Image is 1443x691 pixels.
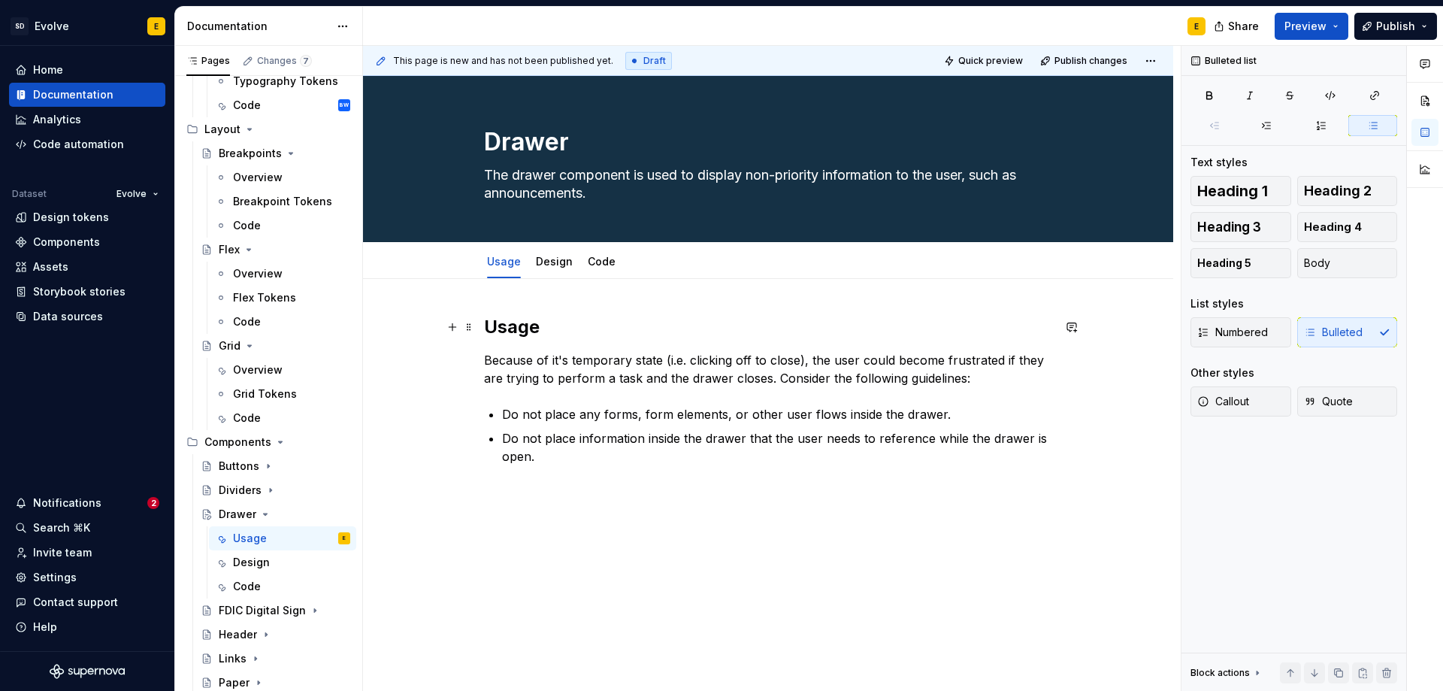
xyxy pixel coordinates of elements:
button: Notifications2 [9,491,165,515]
textarea: Drawer [481,124,1049,160]
button: Heading 4 [1297,212,1398,242]
span: Quote [1304,394,1353,409]
div: Notifications [33,496,101,511]
div: Documentation [33,87,113,102]
button: Heading 5 [1190,248,1291,278]
div: Breakpoint Tokens [233,194,332,209]
div: Design [233,555,270,570]
a: Storybook stories [9,280,165,304]
div: Paper [219,675,250,690]
div: List styles [1190,296,1244,311]
div: SD [11,17,29,35]
div: Breakpoints [219,146,282,161]
span: This page is new and has not been published yet. [393,55,613,67]
button: Evolve [110,183,165,205]
span: Numbered [1197,325,1268,340]
div: Flex Tokens [233,290,296,305]
a: Code [209,574,356,599]
div: Contact support [33,595,118,610]
div: Block actions [1190,667,1250,679]
a: Links [195,647,356,671]
button: SDEvolveE [3,10,171,42]
div: Layout [204,122,240,137]
a: Flex Tokens [209,286,356,310]
div: Data sources [33,309,103,324]
a: Header [195,623,356,647]
div: Code automation [33,137,124,152]
div: Documentation [187,19,329,34]
div: Design tokens [33,210,109,225]
button: Heading 3 [1190,212,1291,242]
span: Publish [1376,19,1415,34]
div: E [343,531,346,546]
div: Settings [33,570,77,585]
div: Usage [481,245,527,277]
span: Preview [1284,19,1327,34]
span: 7 [300,55,312,67]
span: Draft [643,55,666,67]
span: Callout [1197,394,1249,409]
a: Grid [195,334,356,358]
div: Analytics [33,112,81,127]
span: Heading 2 [1304,183,1372,199]
a: Design [536,255,573,268]
a: Assets [9,255,165,279]
a: Home [9,58,165,82]
a: Analytics [9,108,165,132]
a: Documentation [9,83,165,107]
a: Drawer [195,502,356,526]
a: Dividers [195,478,356,502]
div: Typography Tokens [233,74,338,89]
a: Design tokens [9,205,165,229]
button: Heading 1 [1190,176,1291,206]
span: Body [1304,256,1330,271]
button: Publish changes [1036,50,1134,71]
a: Code [588,255,616,268]
p: Do not place information inside the drawer that the user needs to reference while the drawer is o... [502,429,1052,465]
div: Code [233,314,261,329]
div: Pages [186,55,230,67]
a: FDIC Digital Sign [195,599,356,623]
div: Text styles [1190,155,1248,170]
div: Overview [233,362,283,377]
div: Links [219,651,247,666]
div: Design [530,245,579,277]
div: Code [233,411,261,426]
button: Quote [1297,386,1398,417]
a: Data sources [9,305,165,329]
a: Invite team [9,541,165,565]
h2: Usage [484,315,1052,339]
a: Settings [9,565,165,589]
a: Code automation [9,132,165,156]
a: Overview [209,262,356,286]
a: Grid Tokens [209,382,356,406]
div: Code [233,218,261,233]
button: Numbered [1190,317,1291,347]
div: Help [33,620,57,635]
a: Code [209,214,356,238]
div: Grid [219,338,240,353]
span: Heading 1 [1197,183,1268,199]
textarea: The drawer component is used to display non-priority information to the user, such as announcements. [481,163,1049,205]
div: Block actions [1190,662,1263,683]
div: Buttons [219,459,259,474]
div: Components [180,430,356,454]
a: Components [9,230,165,254]
button: Heading 2 [1297,176,1398,206]
div: FDIC Digital Sign [219,603,306,618]
button: Help [9,615,165,639]
a: Usage [487,255,521,268]
a: Supernova Logo [50,664,125,679]
div: Dividers [219,483,262,498]
div: Other styles [1190,365,1254,380]
a: Design [209,550,356,574]
div: Invite team [33,545,92,560]
a: UsageE [209,526,356,550]
div: Grid Tokens [233,386,297,402]
button: Share [1206,13,1269,40]
div: Usage [233,531,267,546]
a: Code [209,310,356,334]
button: Search ⌘K [9,516,165,540]
a: Flex [195,238,356,262]
div: Overview [233,170,283,185]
